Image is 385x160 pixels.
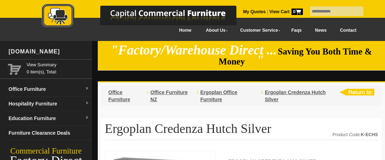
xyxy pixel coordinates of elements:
img: dropdown [85,87,89,91]
a: Faqs [285,22,309,38]
a: Contact [333,22,363,38]
a: Office Furniture [108,89,130,102]
span: 0 item(s), Total: [27,61,89,74]
a: View Summary [27,61,89,68]
a: News [308,22,333,38]
a: Ergoplan Office Furniture [200,89,237,102]
a: Hospitality Furnituredropdown [6,97,92,111]
li: › [147,89,149,103]
a: Furniture Clearance Deals [6,126,92,140]
div: [DOMAIN_NAME] [6,41,92,62]
span: 0 [292,9,303,15]
a: Education Furnituredropdown [6,111,92,126]
img: return to [339,89,374,96]
h1: Ergoplan Credenza Hutch Silver [105,122,378,140]
li: › [197,89,198,103]
a: Office Furnituredropdown [6,82,92,97]
em: "Factory/Warehouse Direct ... [111,43,277,57]
li: › [261,89,263,103]
img: dropdown [85,116,89,120]
a: Office Furniture NZ [150,89,188,102]
a: Ergoplan Credenza Hutch Silver [265,89,326,102]
a: Capital Commercial Furniture Logo [22,4,271,32]
strong: K-ECHS [361,132,378,137]
div: Product Code: [332,131,378,138]
span: Saving You Both Time & Money [219,47,372,66]
img: dropdown [85,101,89,105]
em: " [257,53,264,67]
a: View Cart0 [268,9,303,14]
strong: View Cart [269,9,303,14]
img: Capital Commercial Furniture Logo [22,4,271,30]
